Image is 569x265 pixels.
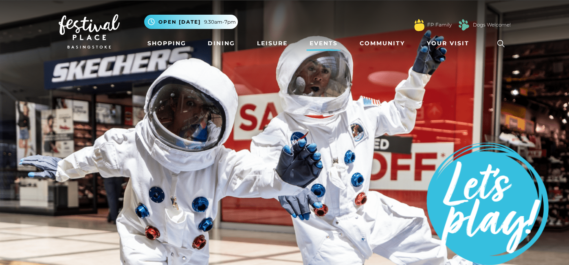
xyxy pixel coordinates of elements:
[59,14,120,49] img: Festival Place Logo
[158,18,201,26] span: Open [DATE]
[427,39,469,48] span: Your Visit
[424,36,477,51] a: Your Visit
[144,36,189,51] a: Shopping
[356,36,408,51] a: Community
[204,36,238,51] a: Dining
[144,15,238,29] button: Open [DATE] 9.30am-7pm
[473,21,511,29] a: Dogs Welcome!
[254,36,291,51] a: Leisure
[306,36,341,51] a: Events
[427,21,452,29] a: FP Family
[204,18,236,26] span: 9.30am-7pm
